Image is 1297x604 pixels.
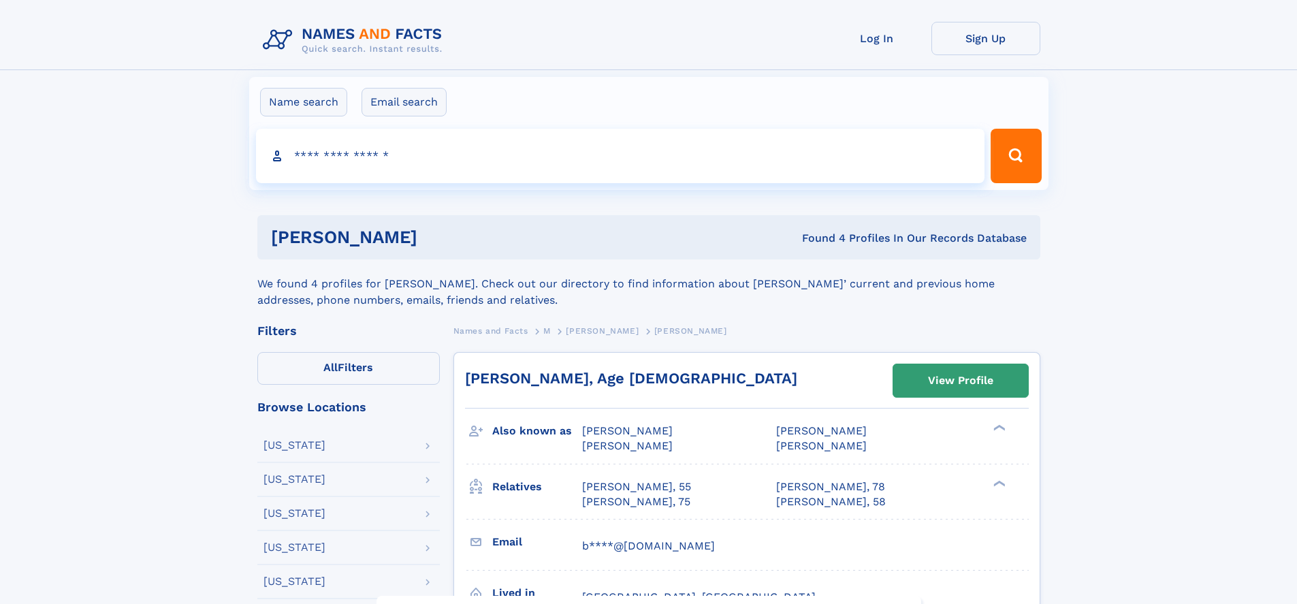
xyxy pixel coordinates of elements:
[263,474,325,485] div: [US_STATE]
[990,424,1006,432] div: ❯
[776,424,867,437] span: [PERSON_NAME]
[776,479,885,494] a: [PERSON_NAME], 78
[323,361,338,374] span: All
[271,229,610,246] h1: [PERSON_NAME]
[492,475,582,498] h3: Relatives
[543,326,551,336] span: M
[362,88,447,116] label: Email search
[931,22,1040,55] a: Sign Up
[263,542,325,553] div: [US_STATE]
[654,326,727,336] span: [PERSON_NAME]
[822,22,931,55] a: Log In
[257,22,453,59] img: Logo Names and Facts
[256,129,985,183] input: search input
[257,325,440,337] div: Filters
[990,479,1006,488] div: ❯
[991,129,1041,183] button: Search Button
[260,88,347,116] label: Name search
[582,479,691,494] a: [PERSON_NAME], 55
[543,322,551,339] a: M
[453,322,528,339] a: Names and Facts
[776,439,867,452] span: [PERSON_NAME]
[928,365,993,396] div: View Profile
[893,364,1028,397] a: View Profile
[582,439,673,452] span: [PERSON_NAME]
[263,440,325,451] div: [US_STATE]
[582,424,673,437] span: [PERSON_NAME]
[609,231,1027,246] div: Found 4 Profiles In Our Records Database
[492,419,582,443] h3: Also known as
[257,352,440,385] label: Filters
[492,530,582,554] h3: Email
[465,370,797,387] a: [PERSON_NAME], Age [DEMOGRAPHIC_DATA]
[257,259,1040,308] div: We found 4 profiles for [PERSON_NAME]. Check out our directory to find information about [PERSON_...
[582,494,690,509] a: [PERSON_NAME], 75
[566,326,639,336] span: [PERSON_NAME]
[263,576,325,587] div: [US_STATE]
[263,508,325,519] div: [US_STATE]
[582,590,816,603] span: [GEOGRAPHIC_DATA], [GEOGRAPHIC_DATA]
[566,322,639,339] a: [PERSON_NAME]
[257,401,440,413] div: Browse Locations
[776,494,886,509] a: [PERSON_NAME], 58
